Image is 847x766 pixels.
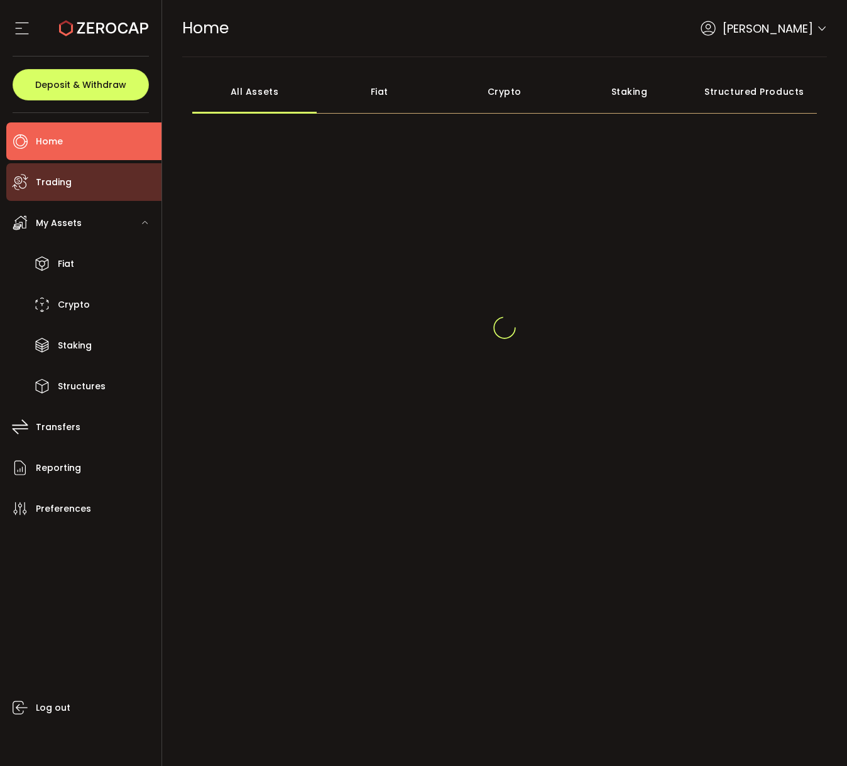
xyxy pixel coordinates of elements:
span: Home [182,17,229,39]
span: Deposit & Withdraw [35,80,126,89]
div: Crypto [442,70,567,114]
span: Crypto [58,296,90,314]
div: All Assets [192,70,317,114]
span: Reporting [36,459,81,477]
div: Staking [567,70,692,114]
span: My Assets [36,214,82,232]
span: Fiat [58,255,74,273]
span: Structures [58,377,106,396]
span: Trading [36,173,72,191]
span: Preferences [36,500,91,518]
span: Home [36,132,63,151]
button: Deposit & Withdraw [13,69,149,100]
span: Transfers [36,418,80,436]
span: [PERSON_NAME] [723,20,813,37]
div: Fiat [317,70,442,114]
span: Staking [58,337,92,355]
span: Log out [36,699,70,717]
div: Structured Products [692,70,817,114]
